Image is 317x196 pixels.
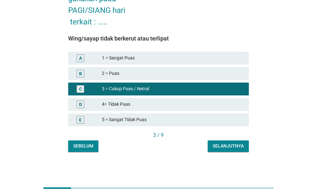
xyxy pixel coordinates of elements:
div: Selanjutnya [213,143,244,149]
div: B [79,70,82,77]
div: 2 = Puas [102,70,244,77]
div: 3 = Cukup Puas / Netral [102,85,244,93]
div: 5 = Sangat Tidak Puas [102,116,244,124]
div: E [79,116,82,123]
button: Sebelum [68,140,98,152]
div: 3 / 9 [68,131,249,139]
div: Sebelum [73,143,93,149]
div: A [79,55,82,61]
div: 1 = Sangat Puas [102,54,244,62]
div: Wing/sayap tidak berkerut atau terlipat [68,34,249,43]
div: D [79,101,82,108]
div: 4= Tidak Puas [102,101,244,108]
button: Selanjutnya [208,140,249,152]
div: C [79,85,82,92]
